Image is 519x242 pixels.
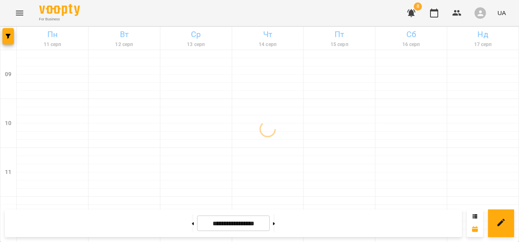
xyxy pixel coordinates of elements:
h6: Сб [377,28,446,41]
h6: 11 [5,168,11,177]
h6: Пн [18,28,87,41]
h6: 16 серп [377,41,446,48]
h6: 15 серп [305,41,374,48]
h6: 12 серп [90,41,159,48]
h6: 11 серп [18,41,87,48]
h6: 13 серп [162,41,231,48]
h6: 17 серп [448,41,517,48]
h6: 10 [5,119,11,128]
h6: Нд [448,28,517,41]
h6: Вт [90,28,159,41]
button: UA [494,5,509,20]
h6: Пт [305,28,374,41]
h6: Чт [233,28,302,41]
span: For Business [39,17,80,22]
h6: 14 серп [233,41,302,48]
h6: 09 [5,70,11,79]
h6: Ср [162,28,231,41]
img: Voopty Logo [39,4,80,16]
span: UA [497,9,506,17]
button: Menu [10,3,29,23]
span: 8 [414,2,422,11]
